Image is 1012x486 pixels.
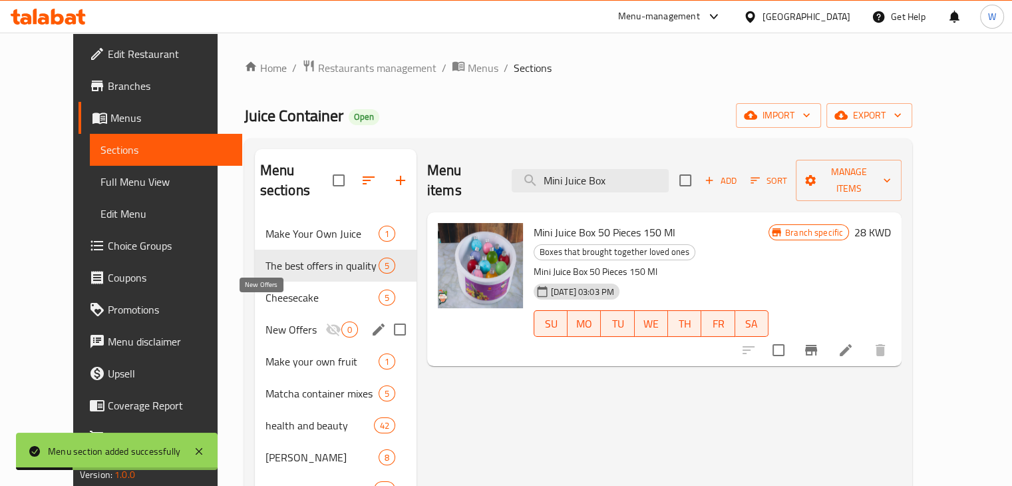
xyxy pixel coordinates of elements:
[341,322,358,338] div: items
[260,160,333,200] h2: Menu sections
[108,46,232,62] span: Edit Restaurant
[837,107,902,124] span: export
[265,354,379,369] span: Make your own fruit
[325,166,353,194] span: Select all sections
[79,230,242,262] a: Choice Groups
[79,70,242,102] a: Branches
[640,314,663,334] span: WE
[504,60,508,76] li: /
[780,226,848,239] span: Branch specific
[108,302,232,318] span: Promotions
[442,60,446,76] li: /
[452,59,498,77] a: Menus
[369,320,389,340] button: edit
[707,314,729,334] span: FR
[601,310,634,337] button: TU
[90,198,242,230] a: Edit Menu
[108,270,232,286] span: Coupons
[90,134,242,166] a: Sections
[255,441,417,473] div: [PERSON_NAME]8
[534,310,568,337] button: SU
[374,417,395,433] div: items
[108,365,232,381] span: Upsell
[255,346,417,377] div: Make your own fruit1
[673,314,696,334] span: TH
[349,111,379,122] span: Open
[741,314,763,334] span: SA
[108,78,232,94] span: Branches
[854,223,891,242] h6: 28 KWD
[318,60,436,76] span: Restaurants management
[379,292,395,304] span: 5
[534,222,675,242] span: Mini Juice Box 50 Pieces 150 Ml
[108,334,232,350] span: Menu disclaimer
[379,385,395,401] div: items
[379,260,395,272] span: 5
[244,101,343,130] span: Juice Container
[568,310,601,337] button: MO
[512,169,669,192] input: search
[255,250,417,282] div: The best offers in quality and price5
[742,170,796,191] span: Sort items
[108,429,232,445] span: Grocery Checklist
[838,342,854,358] a: Edit menu item
[244,60,287,76] a: Home
[265,258,379,274] span: The best offers in quality and price
[100,206,232,222] span: Edit Menu
[379,451,395,464] span: 8
[265,417,374,433] span: health and beauty
[701,310,735,337] button: FR
[606,314,629,334] span: TU
[534,244,695,260] div: Boxes that brought together loved ones
[265,290,379,306] span: Cheesecake
[635,310,668,337] button: WE
[379,258,395,274] div: items
[100,174,232,190] span: Full Menu View
[736,103,821,128] button: import
[735,310,768,337] button: SA
[703,173,739,188] span: Add
[255,409,417,441] div: health and beauty42
[385,164,417,196] button: Add section
[573,314,595,334] span: MO
[255,218,417,250] div: Make Your Own Juice1
[826,103,912,128] button: export
[468,60,498,76] span: Menus
[255,314,417,346] div: New Offers0edit
[244,59,913,77] nav: breadcrumb
[79,421,242,453] a: Grocery Checklist
[699,170,742,191] span: Add item
[90,166,242,198] a: Full Menu View
[379,226,395,242] div: items
[255,282,417,314] div: Cheesecake5
[534,264,768,280] p: Mini Juice Box 50 Pieces 150 Ml
[762,9,850,24] div: [GEOGRAPHIC_DATA]
[379,356,395,368] span: 1
[265,385,379,401] div: Matcha container mixes
[79,38,242,70] a: Edit Restaurant
[747,107,810,124] span: import
[668,310,701,337] button: TH
[427,160,496,200] h2: Menu items
[48,444,180,459] div: Menu section added successfully
[379,449,395,465] div: items
[255,377,417,409] div: Matcha container mixes5
[342,324,357,336] span: 0
[764,336,792,364] span: Select to update
[747,170,790,191] button: Sort
[438,223,523,308] img: Mini Juice Box 50 Pieces 150 Ml
[375,419,395,432] span: 42
[325,322,341,338] svg: Inactive section
[618,9,700,25] div: Menu-management
[80,466,112,483] span: Version:
[265,226,379,242] span: Make Your Own Juice
[265,449,379,465] div: Rose Balban
[864,334,896,366] button: delete
[379,290,395,306] div: items
[265,322,325,338] span: New Offers
[534,244,695,260] span: Boxes that brought together loved ones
